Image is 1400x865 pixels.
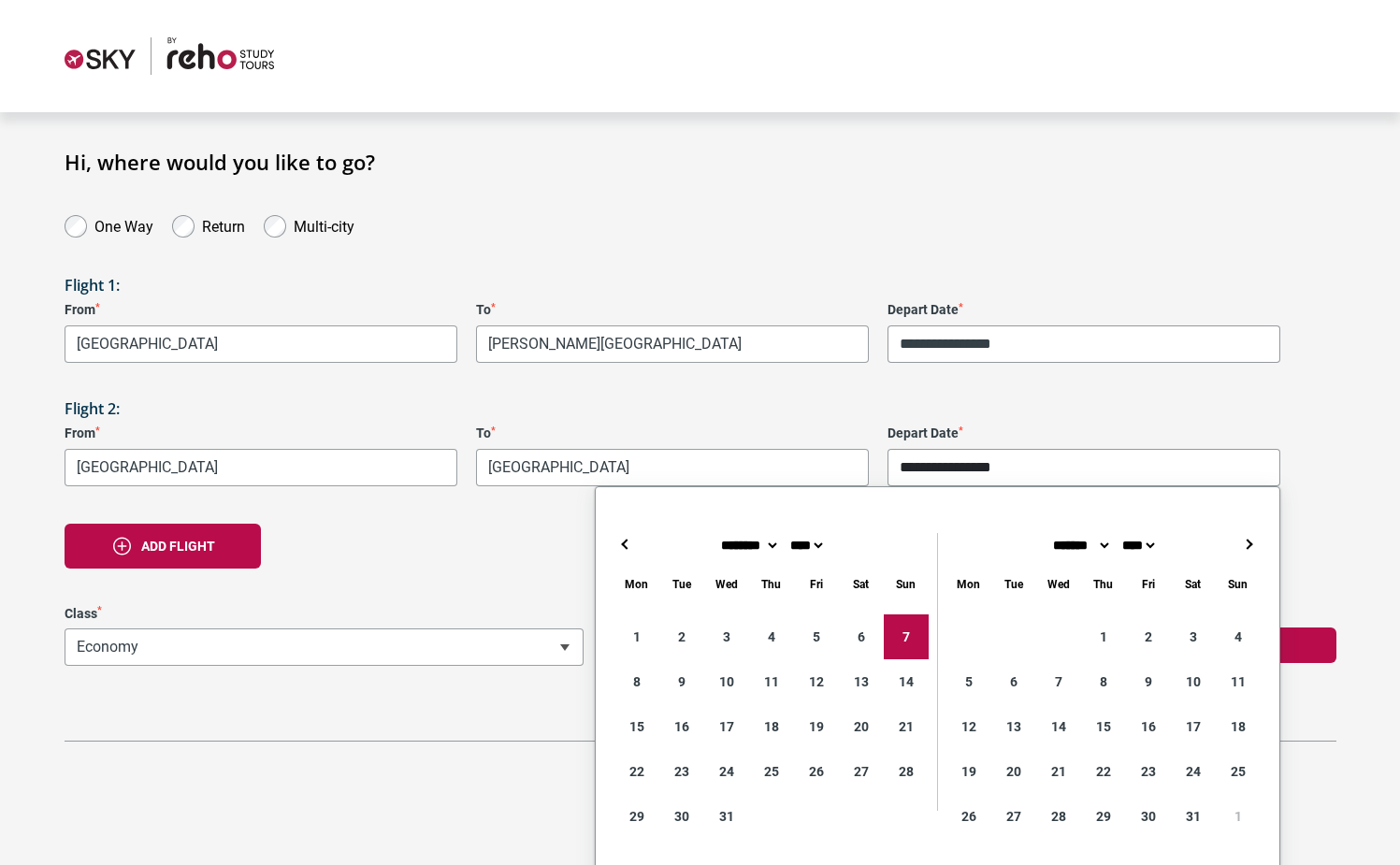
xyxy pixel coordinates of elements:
div: 17 [1171,704,1216,749]
div: 9 [1126,659,1171,704]
div: 31 [704,794,749,839]
div: 13 [839,659,884,704]
label: Multi-city [294,213,354,236]
label: Return [202,213,245,236]
div: 21 [1036,749,1081,794]
h3: Flight 2: [65,400,1336,418]
button: Add flight [65,524,261,569]
div: Tuesday [991,574,1036,596]
div: 14 [1036,704,1081,749]
div: 25 [749,749,794,794]
label: To [476,302,869,318]
span: Melbourne, Australia [477,450,868,485]
div: 16 [659,704,704,749]
div: 22 [614,749,659,794]
label: To [476,425,869,441]
div: Wednesday [704,574,749,596]
span: Munich, Germany [65,450,456,485]
div: 24 [704,749,749,794]
div: 29 [1081,794,1126,839]
div: 30 [1126,794,1171,839]
div: 10 [704,659,749,704]
div: Sunday [884,574,929,596]
span: Economy [65,629,583,665]
span: Munich, Germany [65,449,457,486]
label: From [65,425,457,441]
div: 27 [839,749,884,794]
div: 13 [991,704,1036,749]
div: 18 [749,704,794,749]
div: 17 [704,704,749,749]
div: 1 [1081,614,1126,659]
div: 22 [1081,749,1126,794]
div: 20 [991,749,1036,794]
div: 24 [1171,749,1216,794]
div: 21 [884,704,929,749]
button: ← [614,533,637,555]
div: 31 [1171,794,1216,839]
div: 4 [1216,614,1261,659]
div: 16 [1126,704,1171,749]
div: 14 [884,659,929,704]
span: Economy [65,628,584,666]
label: Depart Date [888,302,1280,318]
div: 27 [991,794,1036,839]
div: 12 [946,704,991,749]
div: 20 [839,704,884,749]
div: Saturday [839,574,884,596]
h1: Hi, where would you like to go? [65,150,1336,174]
div: Tuesday [659,574,704,596]
div: 26 [794,749,839,794]
div: 18 [1216,704,1261,749]
div: 1 [614,614,659,659]
span: Melbourne, Australia [65,326,456,362]
label: Depart Date [888,425,1280,441]
div: 3 [1171,614,1216,659]
div: 1 [1216,794,1261,839]
div: 10 [1171,659,1216,704]
div: 19 [946,749,991,794]
div: 5 [946,659,991,704]
label: One Way [94,213,153,236]
div: Monday [614,574,659,596]
div: 8 [614,659,659,704]
div: 7 [884,614,929,659]
div: 12 [794,659,839,704]
div: Thursday [1081,574,1126,596]
div: 5 [794,614,839,659]
div: 30 [659,794,704,839]
button: → [1238,533,1261,555]
div: 7 [1036,659,1081,704]
div: Friday [794,574,839,596]
div: Saturday [1171,574,1216,596]
div: 15 [1081,704,1126,749]
div: 26 [946,794,991,839]
div: 6 [991,659,1036,704]
label: Class [65,606,584,622]
div: 15 [614,704,659,749]
div: 8 [1081,659,1126,704]
div: 4 [749,614,794,659]
div: 11 [749,659,794,704]
label: From [65,302,457,318]
div: Wednesday [1036,574,1081,596]
div: 23 [1126,749,1171,794]
div: 19 [794,704,839,749]
div: 9 [659,659,704,704]
div: 29 [614,794,659,839]
div: Friday [1126,574,1171,596]
h3: Flight 1: [65,277,1336,295]
div: Monday [946,574,991,596]
div: 28 [884,749,929,794]
div: 3 [704,614,749,659]
span: Bologna, Italy [477,326,868,362]
div: Thursday [749,574,794,596]
div: 2 [659,614,704,659]
span: Melbourne, Australia [476,449,869,486]
span: Melbourne, Australia [65,325,457,363]
div: 6 [839,614,884,659]
div: 2 [1126,614,1171,659]
div: 23 [659,749,704,794]
div: 25 [1216,749,1261,794]
span: Bologna, Italy [476,325,869,363]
